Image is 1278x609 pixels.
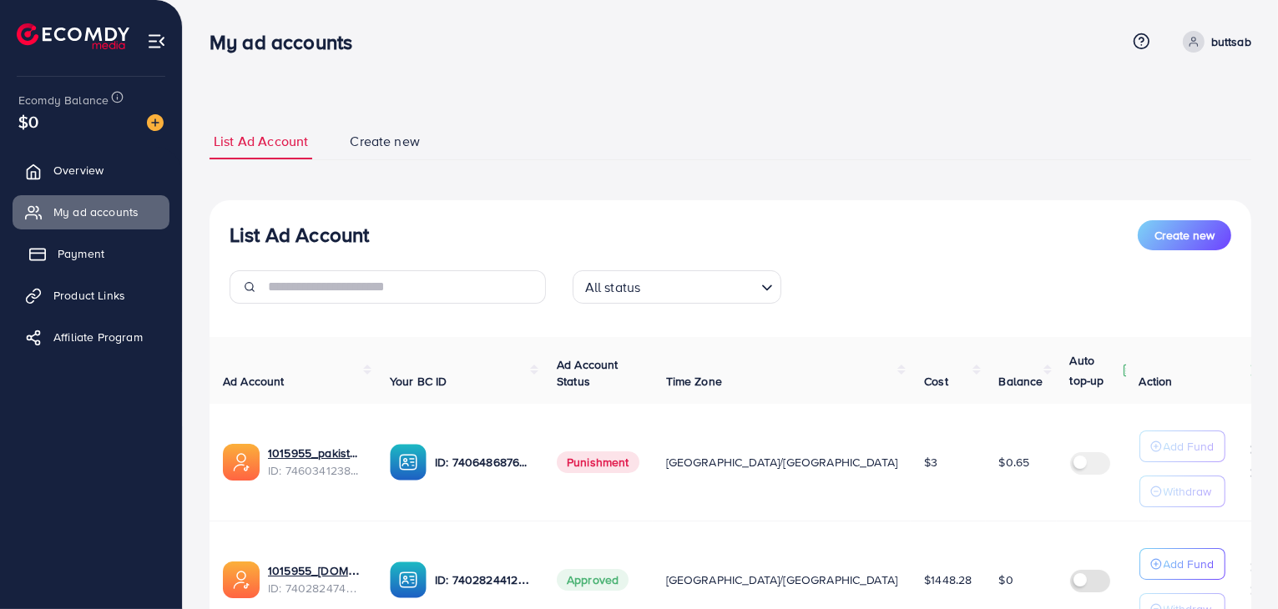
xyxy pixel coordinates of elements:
span: [GEOGRAPHIC_DATA]/[GEOGRAPHIC_DATA] [666,454,898,471]
img: ic-ads-acc.e4c84228.svg [223,561,260,598]
span: ID: 7460341238940745744 [268,462,363,479]
a: buttsab [1176,31,1251,53]
span: Your BC ID [390,373,447,390]
span: Cost [924,373,948,390]
span: List Ad Account [214,132,308,151]
span: Overview [53,162,104,179]
iframe: Chat [1207,534,1265,596]
div: <span class='underline'>1015955_pakistan_1736996056634</span></br>7460341238940745744 [268,445,363,479]
span: My ad accounts [53,204,139,220]
p: buttsab [1211,32,1251,52]
span: Ecomdy Balance [18,92,109,108]
span: $0 [999,571,1013,588]
span: Balance [999,373,1043,390]
span: $1448.28 [924,571,972,588]
span: [GEOGRAPHIC_DATA]/[GEOGRAPHIC_DATA] [666,571,898,588]
span: Punishment [557,451,639,473]
span: All status [582,275,644,299]
a: My ad accounts [13,195,169,229]
img: ic-ba-acc.ded83a64.svg [390,444,427,481]
button: Withdraw [1139,476,1225,507]
h3: List Ad Account [230,223,369,247]
span: Time Zone [666,373,722,390]
span: Ad Account Status [557,356,619,390]
a: Product Links [13,279,169,312]
span: $3 [924,454,937,471]
a: 1015955_pakistan_1736996056634 [268,445,363,461]
img: ic-ads-acc.e4c84228.svg [223,444,260,481]
img: menu [147,32,166,51]
a: 1015955_[DOMAIN_NAME]_1723604466394 [268,562,363,579]
span: $0 [18,109,38,133]
button: Add Fund [1139,430,1225,462]
p: Auto top-up [1070,350,1119,390]
img: image [147,114,164,131]
img: ic-ba-acc.ded83a64.svg [390,561,427,598]
span: $0.65 [999,454,1030,471]
p: Withdraw [1164,481,1212,501]
div: Search for option [573,270,781,304]
span: Product Links [53,287,125,304]
h3: My ad accounts [210,30,366,54]
p: Add Fund [1164,436,1215,456]
a: Affiliate Program [13,320,169,354]
div: <span class='underline'>1015955_SMILE.PK_1723604466394</span></br>7402824746595057681 [268,562,363,596]
span: Create new [1154,227,1215,244]
p: ID: 7406486876917432336 [435,452,530,472]
input: Search for option [645,272,754,299]
span: Create new [350,132,420,151]
img: logo [17,23,129,49]
span: ID: 7402824746595057681 [268,580,363,596]
a: Payment [13,237,169,270]
span: Affiliate Program [53,329,143,345]
button: Add Fund [1139,548,1225,580]
p: ID: 7402824412224864257 [435,570,530,590]
a: Overview [13,154,169,187]
span: Action [1139,373,1173,390]
p: Add Fund [1164,554,1215,574]
span: Ad Account [223,373,285,390]
button: Create new [1138,220,1231,250]
span: Approved [557,569,629,591]
span: Payment [58,245,104,262]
